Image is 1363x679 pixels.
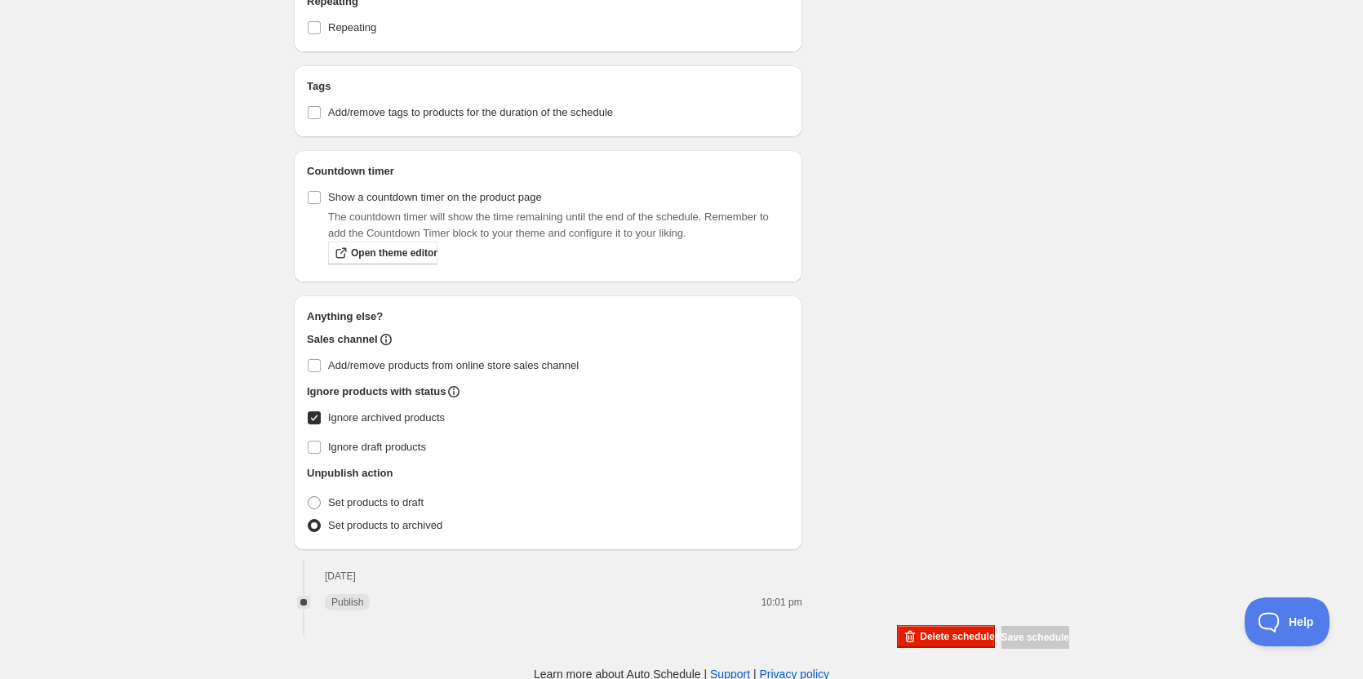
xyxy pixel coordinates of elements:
[328,21,376,33] span: Repeating
[331,596,363,609] span: Publish
[328,191,542,203] span: Show a countdown timer on the product page
[920,630,994,643] span: Delete schedule
[328,106,613,118] span: Add/remove tags to products for the duration of the schedule
[897,625,994,648] button: Delete schedule
[307,331,378,348] h2: Sales channel
[325,570,722,583] h2: [DATE]
[328,411,445,424] span: Ignore archived products
[328,209,789,242] p: The countdown timer will show the time remaining until the end of the schedule. Remember to add t...
[307,78,789,95] h2: Tags
[328,242,437,264] a: Open theme editor
[307,163,789,180] h2: Countdown timer
[328,519,442,531] span: Set products to archived
[328,359,579,371] span: Add/remove products from online store sales channel
[328,496,424,508] span: Set products to draft
[729,596,802,609] p: 10:01 pm
[1245,597,1330,646] iframe: Toggle Customer Support
[328,441,426,453] span: Ignore draft products
[307,384,446,400] h2: Ignore products with status
[307,465,393,482] h2: Unpublish action
[307,308,789,325] h2: Anything else?
[351,246,437,260] span: Open theme editor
